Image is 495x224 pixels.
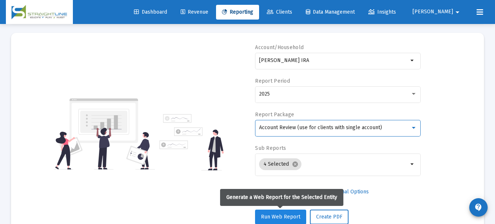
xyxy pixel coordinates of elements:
mat-icon: arrow_drop_down [408,160,417,169]
mat-icon: cancel [292,161,298,168]
label: Sub Reports [255,145,286,151]
span: Clients [267,9,292,15]
a: Insights [363,5,402,20]
mat-chip-list: Selection [259,157,408,172]
label: Report Period [255,78,290,84]
span: Select Custom Period [261,189,312,195]
span: 2025 [259,91,270,97]
span: Additional Options [326,189,369,195]
img: reporting-alt [159,114,224,170]
span: Dashboard [134,9,167,15]
a: Dashboard [128,5,173,20]
span: Data Management [306,9,355,15]
span: Create PDF [316,214,342,220]
span: Revenue [181,9,208,15]
label: Account/Household [255,44,304,51]
mat-icon: arrow_drop_down [453,5,462,20]
a: Reporting [216,5,259,20]
span: Reporting [222,9,253,15]
span: [PERSON_NAME] [413,9,453,15]
a: Clients [261,5,298,20]
mat-chip: 4 Selected [259,158,301,170]
button: [PERSON_NAME] [404,4,471,19]
a: Data Management [300,5,361,20]
img: Dashboard [11,5,67,20]
label: Report Package [255,111,294,118]
span: Run Web Report [261,214,300,220]
mat-icon: arrow_drop_down [408,56,417,65]
mat-icon: contact_support [474,203,483,212]
img: reporting [54,97,155,170]
a: Revenue [175,5,214,20]
span: Account Review (use for clients with single account) [259,124,382,131]
span: Insights [368,9,396,15]
input: Search or select an account or household [259,58,408,63]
